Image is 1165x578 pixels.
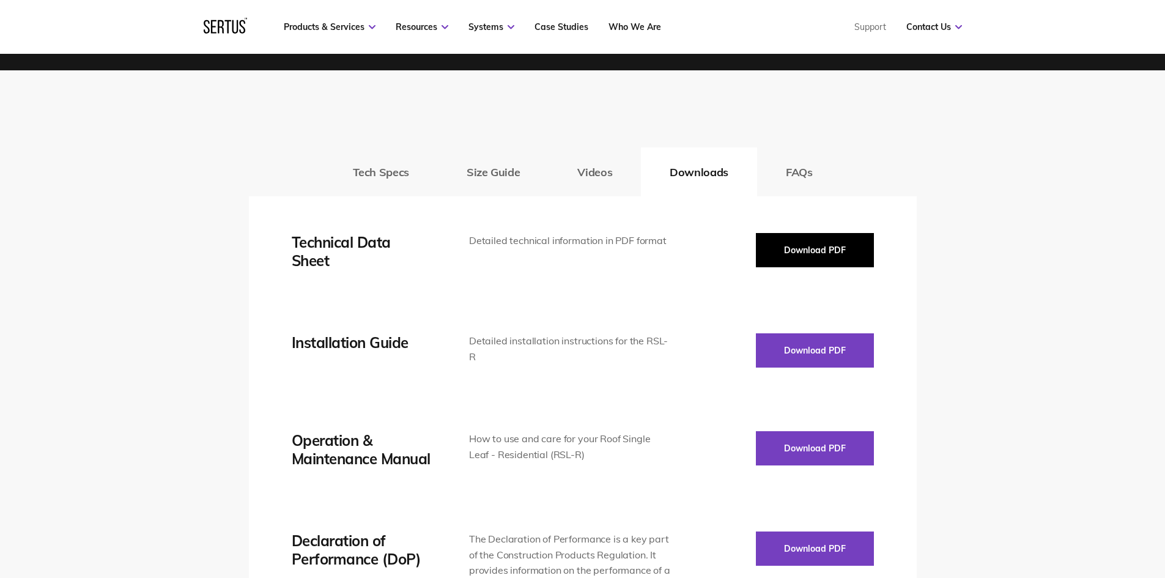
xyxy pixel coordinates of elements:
[292,532,432,568] div: Declaration of Performance (DoP)
[292,233,432,270] div: Technical Data Sheet
[756,431,874,465] button: Download PDF
[292,333,432,352] div: Installation Guide
[756,233,874,267] button: Download PDF
[906,21,962,32] a: Contact Us
[438,147,549,196] button: Size Guide
[756,532,874,566] button: Download PDF
[608,21,661,32] a: Who We Are
[396,21,448,32] a: Resources
[324,147,438,196] button: Tech Specs
[292,431,432,468] div: Operation & Maintenance Manual
[757,147,841,196] button: FAQs
[854,21,886,32] a: Support
[468,21,514,32] a: Systems
[469,233,671,249] div: Detailed technical information in PDF format
[284,21,375,32] a: Products & Services
[469,431,671,462] div: How to use and care for your Roof Single Leaf - Residential (RSL-R)
[756,333,874,368] button: Download PDF
[549,147,641,196] button: Videos
[469,333,671,365] div: Detailed installation instructions for the RSL-R
[534,21,588,32] a: Case Studies
[945,436,1165,578] iframe: Chat Widget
